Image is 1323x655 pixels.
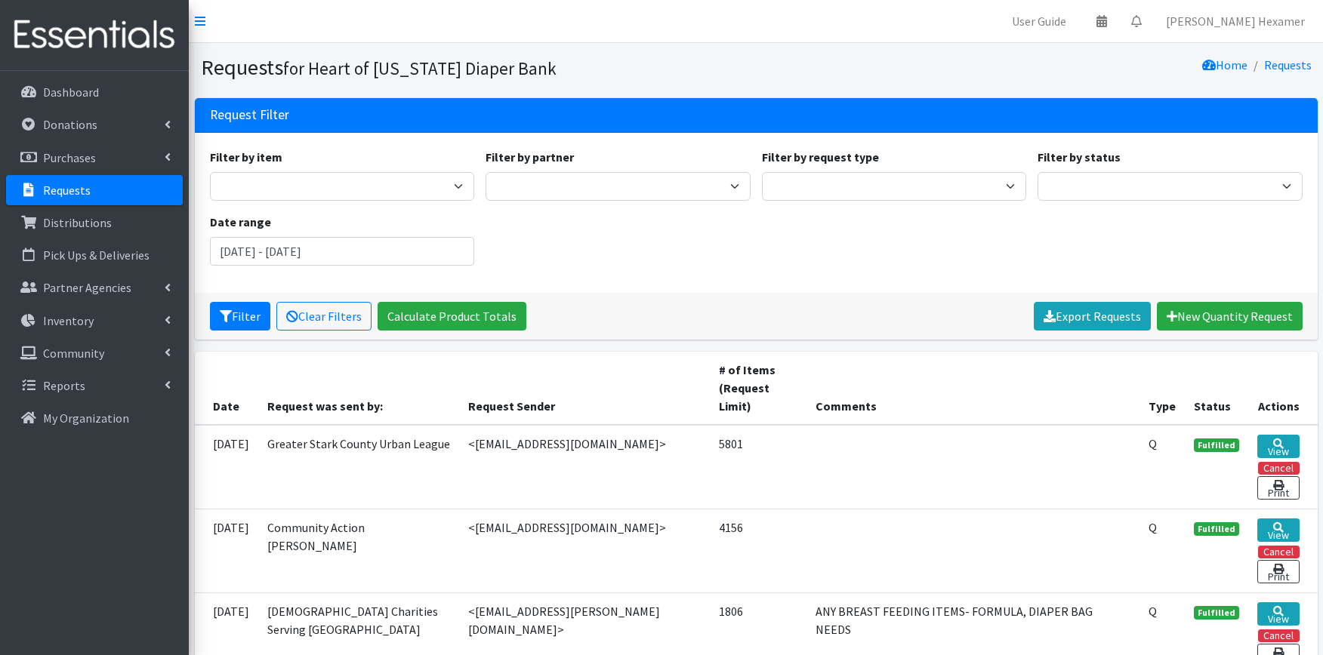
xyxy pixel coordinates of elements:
[6,272,183,303] a: Partner Agencies
[195,425,258,509] td: [DATE]
[43,346,104,361] p: Community
[1000,6,1078,36] a: User Guide
[1257,560,1300,583] a: Print
[1149,604,1157,619] abbr: Quantity
[258,352,459,425] th: Request was sent by:
[210,107,289,123] h3: Request Filter
[1258,546,1300,558] button: Cancel
[710,509,806,592] td: 4156
[486,148,574,166] label: Filter by partner
[710,352,806,425] th: # of Items (Request Limit)
[1202,57,1247,72] a: Home
[1149,436,1157,451] abbr: Quantity
[210,148,282,166] label: Filter by item
[43,378,85,393] p: Reports
[210,213,271,231] label: Date range
[201,54,751,81] h1: Requests
[762,148,879,166] label: Filter by request type
[6,371,183,401] a: Reports
[1149,520,1157,535] abbr: Quantity
[1264,57,1312,72] a: Requests
[258,425,459,509] td: Greater Stark County Urban League
[459,425,711,509] td: <[EMAIL_ADDRESS][DOMAIN_NAME]>
[1185,352,1248,425] th: Status
[43,117,97,132] p: Donations
[195,509,258,592] td: [DATE]
[6,143,183,173] a: Purchases
[43,411,129,426] p: My Organization
[276,302,372,331] a: Clear Filters
[6,109,183,140] a: Donations
[1157,302,1303,331] a: New Quantity Request
[210,302,270,331] button: Filter
[43,280,131,295] p: Partner Agencies
[459,352,711,425] th: Request Sender
[710,425,806,509] td: 5801
[6,306,183,336] a: Inventory
[43,215,112,230] p: Distributions
[6,175,183,205] a: Requests
[378,302,526,331] a: Calculate Product Totals
[258,509,459,592] td: Community Action [PERSON_NAME]
[43,313,94,328] p: Inventory
[6,10,183,60] img: HumanEssentials
[1034,302,1151,331] a: Export Requests
[1038,148,1121,166] label: Filter by status
[43,248,150,263] p: Pick Ups & Deliveries
[6,338,183,368] a: Community
[6,240,183,270] a: Pick Ups & Deliveries
[6,208,183,238] a: Distributions
[195,352,258,425] th: Date
[283,57,557,79] small: for Heart of [US_STATE] Diaper Bank
[459,509,711,592] td: <[EMAIL_ADDRESS][DOMAIN_NAME]>
[1258,629,1300,642] button: Cancel
[1194,522,1239,536] span: Fulfilled
[210,237,475,266] input: January 1, 2011 - December 31, 2011
[1258,462,1300,475] button: Cancel
[1194,438,1239,452] span: Fulfilled
[6,77,183,107] a: Dashboard
[1257,602,1300,626] a: View
[1257,435,1300,458] a: View
[1248,352,1318,425] th: Actions
[806,352,1140,425] th: Comments
[43,150,96,165] p: Purchases
[1194,606,1239,620] span: Fulfilled
[43,183,91,198] p: Requests
[6,403,183,433] a: My Organization
[43,85,99,100] p: Dashboard
[1257,518,1300,542] a: View
[1140,352,1185,425] th: Type
[1154,6,1317,36] a: [PERSON_NAME] Hexamer
[1257,476,1300,500] a: Print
